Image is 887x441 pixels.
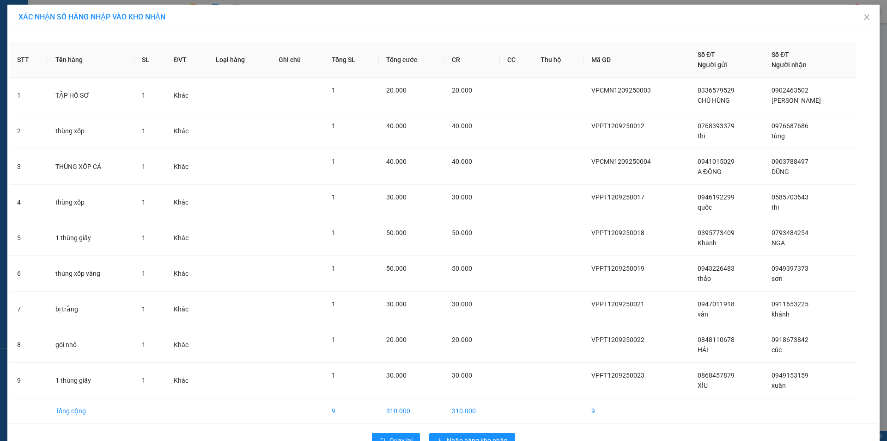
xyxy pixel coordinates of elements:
span: thi [698,132,705,140]
td: 1 thùng giấy [48,363,134,398]
span: 0336579529 [698,87,735,94]
span: NGA [772,239,785,247]
span: 0949153159 [772,372,808,379]
span: VPPT1209250022 [591,336,644,343]
td: 2 [10,113,48,149]
th: Tổng cước [379,42,444,78]
td: thùng xốp vàng [48,256,134,292]
span: 1 [142,377,146,384]
td: Khác [166,149,209,185]
span: 50.000 [386,265,407,272]
span: thảo [698,275,711,282]
span: 40.000 [386,122,407,130]
span: 0947011918 [698,300,735,308]
span: VPPT1209250023 [591,372,644,379]
td: Khác [166,78,209,113]
span: 30.000 [386,193,407,201]
th: Loại hàng [208,42,271,78]
span: 40.000 [386,158,407,165]
span: 50.000 [386,229,407,236]
span: 1 [332,229,335,236]
span: 0941015029 [698,158,735,165]
span: 40.000 [452,158,472,165]
td: Khác [166,327,209,363]
span: 0902463502 [772,87,808,94]
span: 0946192299 [698,193,735,201]
span: 0949397373 [772,265,808,272]
span: Số ĐT [698,51,715,58]
span: quốc [698,204,712,211]
span: 0943226483 [698,265,735,272]
span: 0918673842 [772,336,808,343]
span: VPPT1209250018 [591,229,644,236]
span: 1 [332,265,335,272]
span: 1 [142,270,146,277]
td: 8 [10,327,48,363]
span: HẢI [698,346,708,354]
span: 1 [332,122,335,130]
td: 310.000 [444,398,500,424]
span: 30.000 [386,372,407,379]
span: [PERSON_NAME] [772,97,821,104]
th: CR [444,42,500,78]
th: Mã GD [584,42,690,78]
td: Khác [166,185,209,220]
td: bị trắng [48,292,134,327]
td: thùng xốp [48,113,134,149]
span: 0848110678 [698,336,735,343]
span: A ĐỒNG [698,168,722,175]
th: SL [134,42,166,78]
span: XÍU [698,382,708,389]
span: 1 [142,92,146,99]
span: 20.000 [386,87,407,94]
td: 3 [10,149,48,185]
span: 0868457879 [698,372,735,379]
td: Khác [166,113,209,149]
span: thi [772,204,779,211]
span: 0911653225 [772,300,808,308]
span: VPCMN1209250004 [591,158,651,165]
span: close [863,13,870,21]
span: 0793484254 [772,229,808,236]
span: 20.000 [452,336,472,343]
span: sơn [772,275,783,282]
span: khánh [772,311,790,318]
span: 0903788497 [772,158,808,165]
td: 6 [10,256,48,292]
td: TẬP HỒ SƠ [48,78,134,113]
span: VPPT1209250012 [591,122,644,130]
td: Khác [166,256,209,292]
th: Tổng SL [324,42,379,78]
td: 1 thùng giấy [48,220,134,256]
th: ĐVT [166,42,209,78]
span: 1 [332,193,335,201]
span: 1 [142,163,146,170]
th: CC [500,42,533,78]
td: Khác [166,220,209,256]
button: Close [854,5,880,31]
span: 0976687686 [772,122,808,130]
span: 30.000 [386,300,407,308]
span: 0585703643 [772,193,808,201]
span: 1 [142,305,146,313]
th: Ghi chú [271,42,324,78]
span: 50.000 [452,229,472,236]
span: Người gửi [698,61,727,68]
span: VPPT1209250019 [591,265,644,272]
span: 0768393379 [698,122,735,130]
th: Tên hàng [48,42,134,78]
span: 40.000 [452,122,472,130]
span: 1 [142,341,146,348]
span: 0395773409 [698,229,735,236]
span: DŨNG [772,168,789,175]
span: 20.000 [452,87,472,94]
span: CHÚ HÙNG [698,97,730,104]
span: 1 [332,87,335,94]
span: 50.000 [452,265,472,272]
span: 30.000 [452,193,472,201]
span: 1 [332,300,335,308]
td: 7 [10,292,48,327]
td: gói nhỏ [48,327,134,363]
td: 1 [10,78,48,113]
span: tùng [772,132,785,140]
